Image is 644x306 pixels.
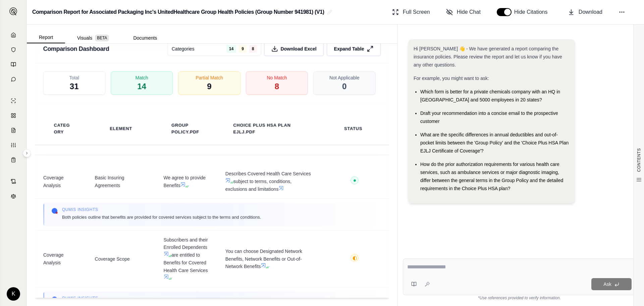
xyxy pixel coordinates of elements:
span: Download [579,8,602,16]
button: ◐ [351,254,359,264]
span: 14 [137,81,146,92]
span: Coverage Scope [95,255,147,263]
button: Expand Table [327,41,381,56]
span: Draft your recommendation into a concise email to the prospective customer [420,111,558,124]
a: Prompt Library [4,58,22,71]
a: Chat [4,73,22,86]
span: Expand Table [334,45,364,52]
h2: Comparison Report for Associated Packaging Inc's UnitedHealthcare Group Health Policies (Group Nu... [32,6,324,18]
a: Coverage Table [4,153,22,167]
span: Download Excel [280,45,316,52]
span: 14 [226,45,236,53]
button: Hide Chat [443,5,483,19]
button: Expand sidebar [7,5,20,18]
div: *Use references provided to verify information. [403,295,636,301]
a: Contract Analysis [4,175,22,188]
a: Home [4,28,22,42]
th: Group Policy.PDF [163,118,209,139]
span: Subscribers and their Enrolled Dependents are entitled to Benefits for Covered Health Care Services [163,236,209,281]
span: 0 [342,81,346,92]
button: Full Screen [389,5,433,19]
span: Categories [172,45,195,52]
img: Qumis [51,207,58,214]
th: Choice Plus HSA Plan EJLJ.PDF [225,118,312,139]
span: Coverage Analysis [43,251,79,266]
button: ● [351,176,359,187]
span: Describes Covered Health Care Services subject to terms, conditions, exclusions and limitations [225,170,312,193]
span: Hide Citations [514,8,552,16]
button: Report [27,32,65,43]
a: Policy Comparisons [4,109,22,122]
span: Partial Match [196,74,223,81]
button: Ask [591,278,632,290]
span: 9 [239,45,247,53]
button: Visuals [65,33,121,43]
span: Qumis INSIGHTS [62,296,373,301]
span: ◐ [352,255,357,260]
span: Not Applicable [329,74,359,81]
a: Custom Report [4,138,22,152]
a: Legal Search Engine [4,189,22,203]
span: 9 [207,81,211,92]
div: K [7,287,20,301]
span: Total [69,74,79,81]
a: Claim Coverage [4,124,22,137]
th: Category [46,118,78,139]
span: You can choose Designated Network Benefits, Network Benefits or Out-of-Network Benefits [225,247,312,270]
a: Documents Vault [4,43,22,56]
span: Ask [603,281,611,287]
span: For example, you might want to ask: [414,76,489,81]
span: Coverage Analysis [43,174,79,189]
h3: Comparison Dashboard [43,43,109,55]
button: Download Excel [264,41,324,56]
button: Expand sidebar [23,149,31,157]
span: 31 [70,81,79,92]
span: Hide Chat [457,8,481,16]
span: Basic Insuring Agreements [95,174,147,189]
span: CONTENTS [636,148,642,172]
span: BETA [95,35,109,41]
span: Qumis INSIGHTS [62,207,261,212]
span: 8 [249,45,257,53]
span: How do the prior authorization requirements for various health care services, such as ambulance s... [420,162,563,191]
span: Both policies outline that benefits are provided for covered services subject to the terms and co... [62,213,261,220]
img: Expand sidebar [9,7,17,15]
th: Element [102,121,140,136]
button: Download [565,5,605,19]
span: 8 [275,81,279,92]
span: Which form is better for a private chemicals company with an HQ in [GEOGRAPHIC_DATA] and 5000 emp... [420,89,560,102]
a: Single Policy [4,94,22,107]
button: Documents [121,33,169,43]
span: We agree to provide Benefits [163,174,209,189]
span: ● [353,178,356,183]
span: What are the specific differences in annual deductibles and out-of-pocket limits between the 'Gro... [420,132,569,154]
span: Full Screen [403,8,430,16]
span: Hi [PERSON_NAME] 👋 - We have generated a report comparing the insurance policies. Please review t... [414,46,562,68]
span: Match [136,74,148,81]
th: Status [336,121,370,136]
span: No Match [267,74,287,81]
button: Categories1498 [167,42,261,56]
img: Qumis [51,296,58,303]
